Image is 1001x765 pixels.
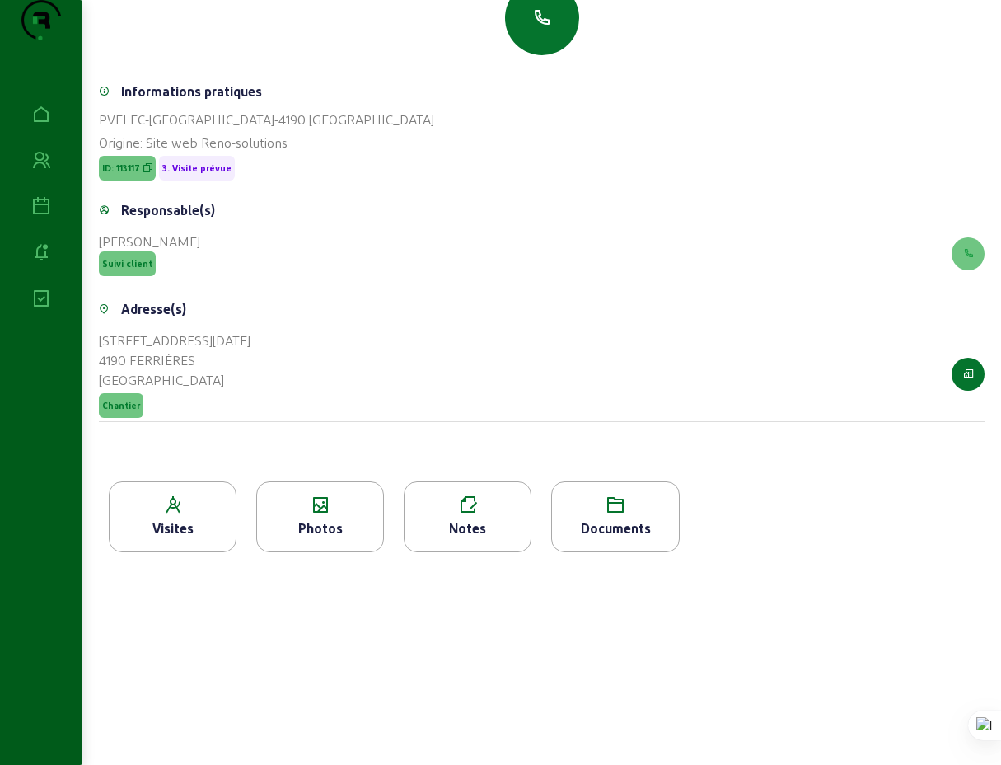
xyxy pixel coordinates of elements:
div: [STREET_ADDRESS][DATE] [99,331,250,350]
div: Origine: Site web Reno-solutions [99,133,985,153]
div: Adresse(s) [121,299,186,319]
div: Informations pratiques [121,82,262,101]
div: [PERSON_NAME] [99,232,200,251]
span: ID: 113117 [102,162,140,174]
div: Notes [405,519,531,538]
span: 3. Visite prévue [162,162,232,174]
div: Responsable(s) [121,200,215,220]
div: [GEOGRAPHIC_DATA] [99,370,250,390]
div: Visites [110,519,236,538]
div: Documents [552,519,678,538]
div: Photos [257,519,383,538]
div: PVELEC-[GEOGRAPHIC_DATA]-4190 [GEOGRAPHIC_DATA] [99,110,985,129]
span: Chantier [102,400,140,411]
span: Suivi client [102,258,152,270]
div: 4190 FERRIÈRES [99,350,250,370]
